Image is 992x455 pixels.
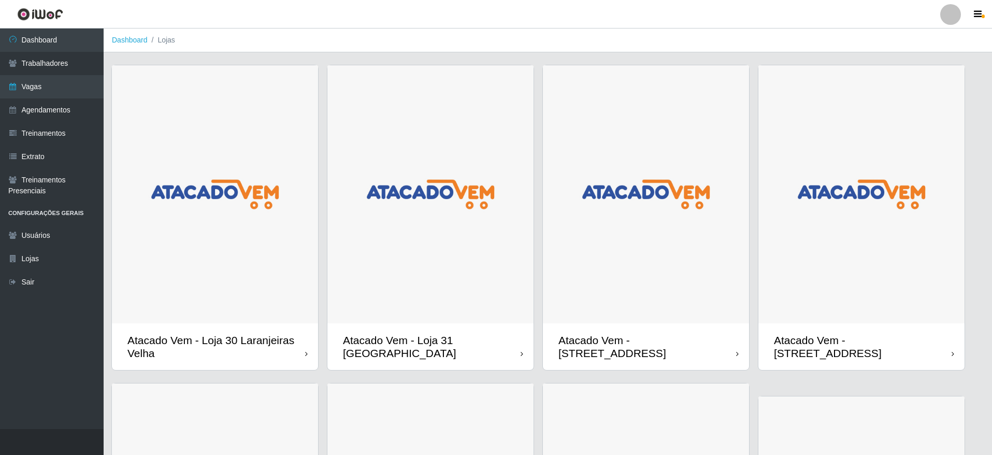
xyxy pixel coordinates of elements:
img: CoreUI Logo [17,8,63,21]
img: cardImg [327,65,534,323]
a: Atacado Vem - Loja 30 Laranjeiras Velha [112,65,318,370]
li: Lojas [148,35,175,46]
img: cardImg [758,65,965,323]
div: Atacado Vem - [STREET_ADDRESS] [774,334,952,360]
a: Atacado Vem - Loja 31 [GEOGRAPHIC_DATA] [327,65,534,370]
a: Atacado Vem - [STREET_ADDRESS] [543,65,749,370]
div: Atacado Vem - Loja 30 Laranjeiras Velha [127,334,305,360]
img: cardImg [543,65,749,323]
div: Atacado Vem - [STREET_ADDRESS] [558,334,736,360]
a: Dashboard [112,36,148,44]
nav: breadcrumb [104,29,992,52]
a: Atacado Vem - [STREET_ADDRESS] [758,65,965,370]
img: cardImg [112,65,318,323]
div: Atacado Vem - Loja 31 [GEOGRAPHIC_DATA] [343,334,521,360]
